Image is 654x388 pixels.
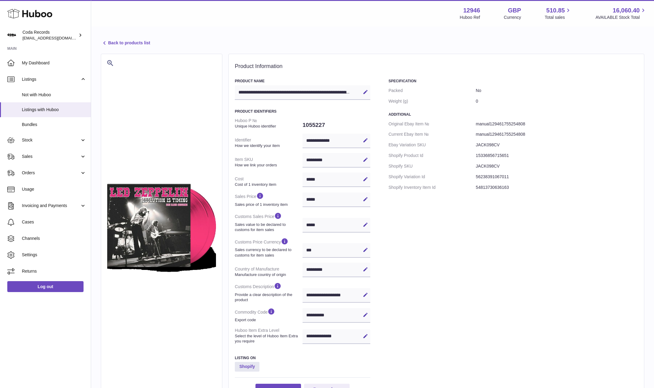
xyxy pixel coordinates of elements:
h3: Additional [389,112,638,117]
span: Sales [22,154,80,159]
span: Invoicing and Payments [22,203,80,209]
dt: Original Ebay Item № [389,119,476,129]
dd: manual129461755254808 [476,119,638,129]
img: haz@pcatmedia.com [7,31,16,40]
dt: Item SKU [235,154,303,170]
dd: manual129461755254808 [476,129,638,140]
h3: Listing On [235,356,370,360]
dt: Customs Description [235,280,303,305]
span: Usage [22,186,86,192]
h3: Specification [389,79,638,83]
span: 510.85 [546,6,565,15]
strong: Sales value to be declared to customs for item sales [235,222,301,233]
span: AVAILABLE Stock Total [595,15,647,20]
div: Coda Records [22,29,77,41]
strong: Export code [235,317,301,323]
dt: Identifier [235,135,303,151]
h3: Product Name [235,79,370,83]
span: Listings [22,77,80,82]
strong: GBP [508,6,521,15]
dt: Ebay Variation SKU [389,140,476,150]
span: Bundles [22,122,86,128]
dt: Cost [235,174,303,189]
dt: Customs Price Currency [235,235,303,260]
a: 510.85 Total sales [545,6,572,20]
span: Returns [22,268,86,274]
span: Cases [22,219,86,225]
span: 16,060.40 [613,6,640,15]
div: Huboo Ref [460,15,480,20]
dt: Huboo Item Extra Level [235,325,303,346]
strong: Sales price of 1 inventory item [235,202,301,207]
strong: Cost of 1 inventory item [235,182,301,187]
span: My Dashboard [22,60,86,66]
dt: Packed [389,85,476,96]
span: Stock [22,137,80,143]
dd: JACK098CV [476,161,638,172]
dd: 0 [476,96,638,107]
dt: Shopify Product Id [389,150,476,161]
dt: Shopify Inventory Item Id [389,182,476,193]
span: Settings [22,252,86,258]
img: 129461755261727.png [107,167,216,284]
dd: 1055227 [303,119,370,131]
h3: Product Identifiers [235,109,370,114]
span: Listings with Huboo [22,107,86,113]
a: 16,060.40 AVAILABLE Stock Total [595,6,647,20]
strong: Manufacture country of origin [235,272,301,277]
dt: Country of Manufacture [235,264,303,280]
h2: Product Information [235,63,638,70]
strong: Provide a clear description of the product [235,292,301,303]
dd: JACK098CV [476,140,638,150]
strong: 12946 [463,6,480,15]
strong: Sales currency to be declared to customs for item sales [235,247,301,258]
strong: How we identify your item [235,143,301,148]
dt: Shopify SKU [389,161,476,172]
dt: Customs Sales Price [235,209,303,235]
span: Orders [22,170,80,176]
a: Log out [7,281,84,292]
dd: No [476,85,638,96]
dt: Weight (g) [389,96,476,107]
dd: 15336856715651 [476,150,638,161]
dt: Commodity Code [235,305,303,325]
dt: Huboo P № [235,115,303,131]
dd: 56238391067011 [476,172,638,182]
dt: Current Ebay Item № [389,129,476,140]
span: Channels [22,236,86,241]
div: Currency [504,15,521,20]
dd: 54813730636163 [476,182,638,193]
span: [EMAIL_ADDRESS][DOMAIN_NAME] [22,36,89,40]
dt: Sales Price [235,189,303,209]
a: Back to products list [101,39,150,47]
strong: Unique Huboo identifier [235,124,301,129]
span: Not with Huboo [22,92,86,98]
strong: Shopify [235,362,259,372]
strong: Select the level of Huboo Item Extra you require [235,333,301,344]
span: Total sales [545,15,572,20]
dt: Shopify Variation Id [389,172,476,182]
strong: How we link your orders [235,162,301,168]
